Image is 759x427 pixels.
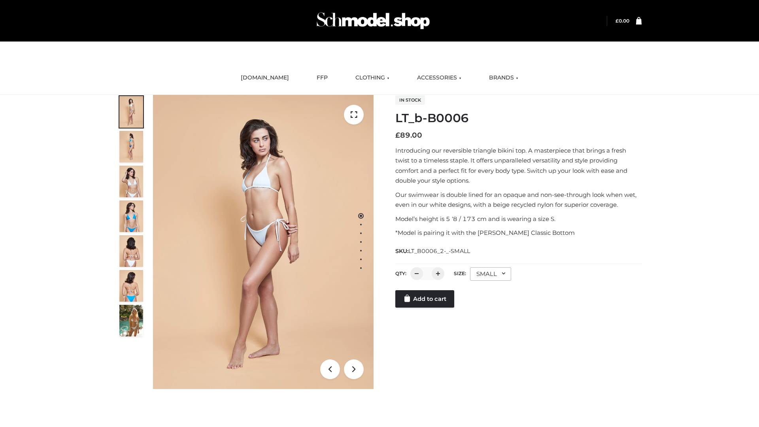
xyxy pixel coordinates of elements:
a: Add to cart [395,290,454,308]
a: FFP [311,69,334,87]
bdi: 89.00 [395,131,422,140]
a: [DOMAIN_NAME] [235,69,295,87]
a: CLOTHING [349,69,395,87]
span: £ [616,18,619,24]
a: BRANDS [483,69,524,87]
img: ArielClassicBikiniTop_CloudNine_AzureSky_OW114ECO_2-scaled.jpg [119,131,143,162]
img: ArielClassicBikiniTop_CloudNine_AzureSky_OW114ECO_8-scaled.jpg [119,270,143,302]
p: *Model is pairing it with the [PERSON_NAME] Classic Bottom [395,228,642,238]
span: SKU: [395,246,471,256]
span: £ [395,131,400,140]
h1: LT_b-B0006 [395,111,642,125]
img: ArielClassicBikiniTop_CloudNine_AzureSky_OW114ECO_7-scaled.jpg [119,235,143,267]
img: ArielClassicBikiniTop_CloudNine_AzureSky_OW114ECO_1-scaled.jpg [119,96,143,128]
img: Schmodel Admin 964 [314,5,432,36]
label: Size: [454,270,466,276]
p: Model’s height is 5 ‘8 / 173 cm and is wearing a size S. [395,214,642,224]
span: In stock [395,95,425,105]
div: SMALL [470,267,511,281]
span: LT_B0006_2-_-SMALL [408,248,470,255]
img: ArielClassicBikiniTop_CloudNine_AzureSky_OW114ECO_4-scaled.jpg [119,200,143,232]
p: Our swimwear is double lined for an opaque and non-see-through look when wet, even in our white d... [395,190,642,210]
img: ArielClassicBikiniTop_CloudNine_AzureSky_OW114ECO_3-scaled.jpg [119,166,143,197]
label: QTY: [395,270,406,276]
img: ArielClassicBikiniTop_CloudNine_AzureSky_OW114ECO_1 [153,95,374,389]
bdi: 0.00 [616,18,629,24]
img: Arieltop_CloudNine_AzureSky2.jpg [119,305,143,336]
a: ACCESSORIES [411,69,467,87]
p: Introducing our reversible triangle bikini top. A masterpiece that brings a fresh twist to a time... [395,145,642,186]
a: £0.00 [616,18,629,24]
